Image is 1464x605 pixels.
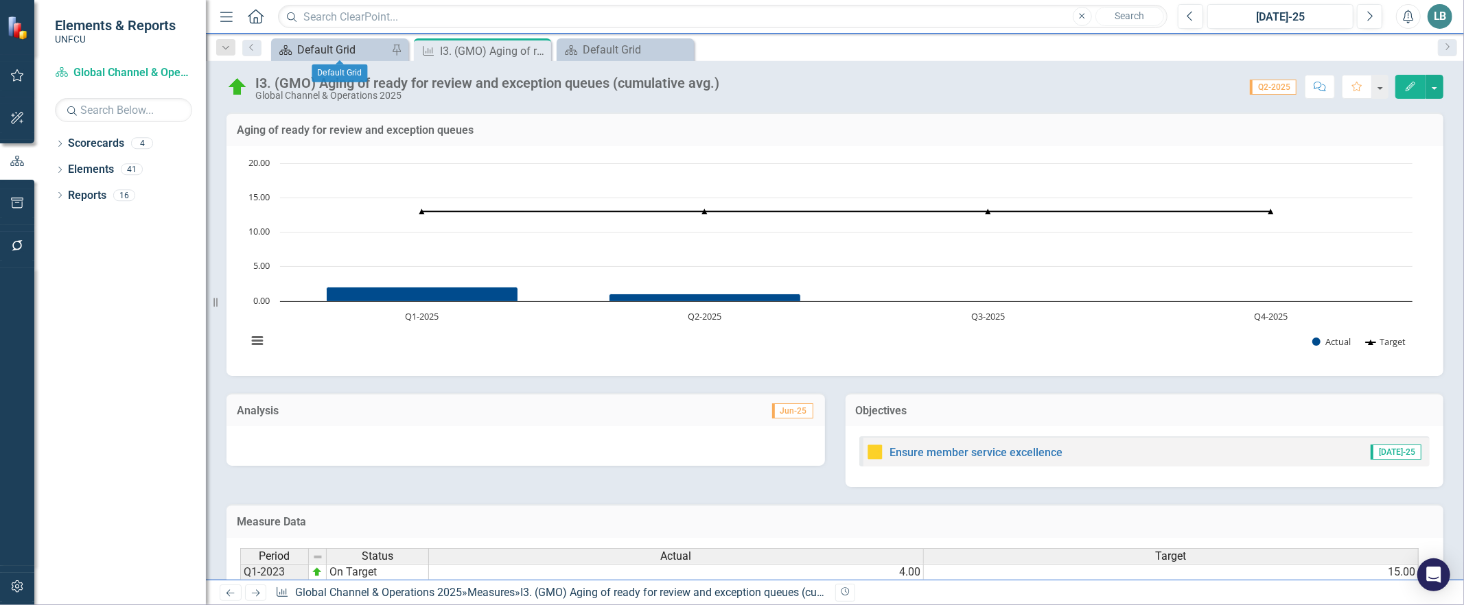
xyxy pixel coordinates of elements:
div: 41 [121,164,143,176]
a: Global Channel & Operations 2025 [55,65,192,81]
h3: Aging of ready for review and exception queues [237,124,1433,137]
a: Elements [68,162,114,178]
button: LB [1428,4,1452,29]
h3: Measure Data [237,516,1433,528]
img: zOikAAAAAElFTkSuQmCC [312,567,323,578]
div: 4 [131,138,153,150]
path: Q1-2025, 13. Target. [419,209,425,214]
div: I3. (GMO) Aging of ready for review and exception queues (cumulative avg.) [520,586,886,599]
button: [DATE]-25 [1207,4,1353,29]
button: Search [1095,7,1164,26]
span: Search [1115,10,1144,21]
td: 15.00 [924,564,1419,580]
span: Jun-25 [772,403,813,418]
svg: Interactive chart [240,156,1419,362]
div: 16 [113,189,135,201]
span: Q2-2025 [1250,80,1297,95]
text: Q4-2025 [1254,310,1288,322]
path: Q4-2025, 13. Target. [1268,209,1274,214]
img: ClearPoint Strategy [7,16,31,40]
img: Caution [867,444,883,460]
small: UNFCU [55,34,176,45]
h3: Analysis [237,405,523,417]
img: On Target [226,76,248,98]
a: Reports [68,188,106,204]
div: Global Channel & Operations 2025 [255,91,719,101]
button: View chart menu, Chart [247,331,266,350]
path: Q3-2025, 13. Target. [986,209,991,214]
input: Search ClearPoint... [278,5,1167,29]
div: Default Grid [297,41,388,58]
text: Q1-2025 [405,310,439,322]
text: 20.00 [248,156,270,169]
span: Elements & Reports [55,17,176,34]
span: Status [362,550,393,562]
h3: Objectives [856,405,1434,417]
div: [DATE]-25 [1212,9,1349,25]
span: [DATE]-25 [1371,444,1421,460]
img: 8DAGhfEEPCf229AAAAAElFTkSuQmCC [312,551,323,562]
text: Q3-2025 [971,310,1005,322]
span: Target [1156,550,1187,562]
a: Default Grid [275,41,388,58]
a: Measures [467,586,515,599]
div: » » [275,585,824,601]
div: Default Grid [312,64,367,82]
span: Actual [661,550,692,562]
td: On Target [327,564,429,580]
span: Period [259,550,290,562]
div: I3. (GMO) Aging of ready for review and exception queues (cumulative avg.) [440,43,548,60]
path: Q1-2025, 2. Actual. [327,287,518,301]
td: Q1-2023 [240,564,309,580]
text: Target [1380,335,1406,348]
div: I3. (GMO) Aging of ready for review and exception queues (cumulative avg.) [255,75,719,91]
text: Actual [1325,335,1351,348]
a: Scorecards [68,136,124,152]
div: Default Grid [583,41,690,58]
div: Open Intercom Messenger [1417,558,1450,591]
text: 0.00 [253,294,270,307]
text: Q2-2025 [688,310,721,322]
a: Global Channel & Operations 2025 [295,586,462,599]
a: Ensure member service excellence [890,446,1063,459]
text: 5.00 [253,259,270,272]
button: Show Target [1366,336,1406,348]
text: 10.00 [248,225,270,237]
path: Q2-2025, 1. Actual. [609,294,801,301]
path: Q2-2025, 13. Target. [702,209,708,214]
div: Chart. Highcharts interactive chart. [240,156,1430,362]
td: 4.00 [429,564,924,580]
button: Show Actual [1312,336,1351,348]
a: Default Grid [560,41,690,58]
text: 15.00 [248,191,270,203]
input: Search Below... [55,98,192,122]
